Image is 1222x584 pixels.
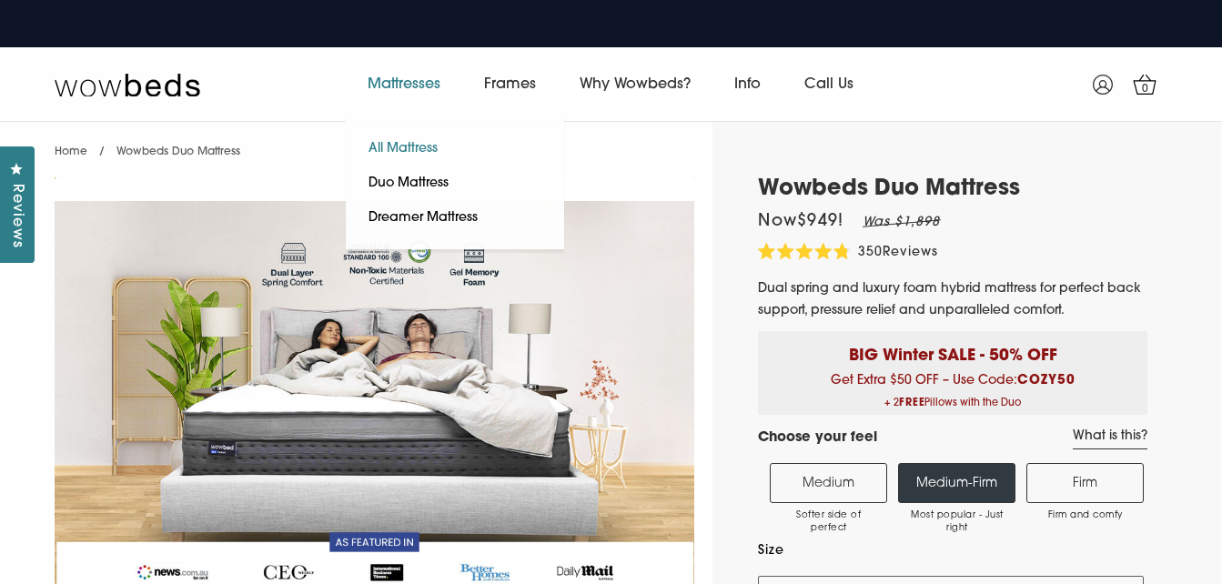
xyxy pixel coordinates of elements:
span: Most popular - Just right [908,509,1005,535]
h1: Wowbeds Duo Mattress [758,176,1147,203]
label: Medium-Firm [898,463,1015,503]
h4: Choose your feel [758,428,877,449]
span: Firm and comfy [1036,509,1134,522]
span: / [99,146,105,157]
span: Dual spring and luxury foam hybrid mattress for perfect back support, pressure relief and unparal... [758,282,1141,317]
span: Reviews [5,184,28,248]
div: 350Reviews [758,243,938,264]
em: Was $1,898 [863,216,941,229]
a: All Mattress [346,132,460,166]
b: COZY50 [1017,374,1076,388]
span: Get Extra $50 OFF – Use Code: [772,374,1134,415]
span: Wowbeds Duo Mattress [116,146,240,157]
nav: breadcrumbs [55,122,240,168]
span: Softer side of perfect [780,509,877,535]
a: Call Us [783,59,875,110]
label: Firm [1026,463,1144,503]
a: Frames [462,59,558,110]
span: 0 [1136,80,1155,98]
a: Why Wowbeds? [558,59,712,110]
a: Home [55,146,87,157]
label: Size [758,539,1144,562]
a: Info [712,59,783,110]
span: Now $949 ! [758,214,843,230]
img: Wow Beds Logo [55,72,200,97]
b: FREE [899,398,924,408]
span: 350 [858,246,883,259]
span: + 2 Pillows with the Duo [772,392,1134,415]
a: Dreamer Mattress [346,201,500,236]
p: BIG Winter SALE - 50% OFF [772,331,1134,368]
a: Mattresses [346,59,462,110]
a: 0 [1122,62,1167,107]
a: Duo Mattress [346,166,471,201]
a: What is this? [1073,428,1147,449]
span: Reviews [883,246,938,259]
label: Medium [770,463,887,503]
